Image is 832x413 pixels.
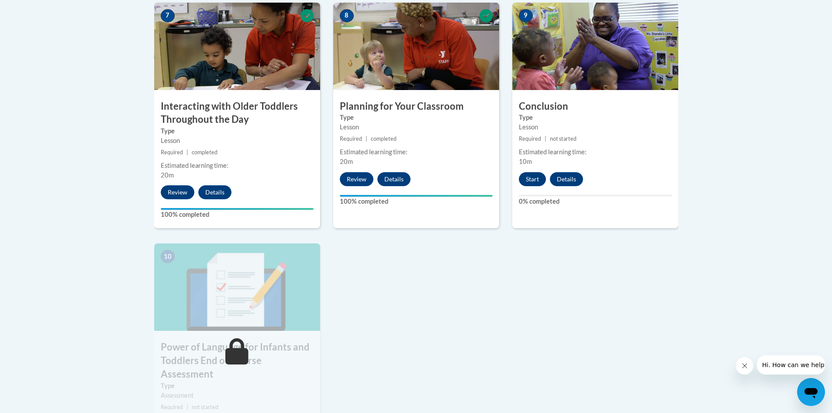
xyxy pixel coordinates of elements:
span: 10m [519,158,532,165]
button: Review [161,185,194,199]
span: 20m [161,171,174,179]
span: 20m [340,158,353,165]
h3: Conclusion [512,100,678,113]
label: 0% completed [519,197,672,206]
span: Required [519,135,541,142]
button: Review [340,172,373,186]
div: Estimated learning time: [519,147,672,157]
div: Your progress [340,195,493,197]
span: Hi. How can we help? [5,6,71,13]
h3: Power of Language for Infants and Toddlers End of Course Assessment [154,340,320,381]
span: | [366,135,367,142]
div: Lesson [519,122,672,132]
iframe: Button to launch messaging window [797,378,825,406]
span: 9 [519,9,533,22]
span: | [186,149,188,156]
span: 7 [161,9,175,22]
button: Details [198,185,231,199]
span: Required [340,135,362,142]
span: 10 [161,250,175,263]
label: 100% completed [340,197,493,206]
img: Course Image [154,3,320,90]
img: Course Image [512,3,678,90]
label: Type [161,381,314,391]
button: Start [519,172,546,186]
button: Details [377,172,411,186]
span: completed [192,149,217,156]
span: completed [371,135,397,142]
img: Course Image [154,243,320,331]
div: Estimated learning time: [161,161,314,170]
div: Assessment [161,391,314,400]
span: not started [550,135,577,142]
div: Lesson [340,122,493,132]
div: Estimated learning time: [340,147,493,157]
label: Type [161,126,314,136]
div: Your progress [161,208,314,210]
img: Course Image [333,3,499,90]
span: Required [161,404,183,410]
button: Details [550,172,583,186]
div: Lesson [161,136,314,146]
span: | [186,404,188,410]
span: not started [192,404,218,410]
label: 100% completed [161,210,314,219]
label: Type [519,113,672,122]
h3: Interacting with Older Toddlers Throughout the Day [154,100,320,127]
h3: Planning for Your Classroom [333,100,499,113]
span: | [545,135,546,142]
iframe: Close message [736,357,753,375]
iframe: Message from company [757,355,825,375]
span: Required [161,149,183,156]
span: 8 [340,9,354,22]
label: Type [340,113,493,122]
